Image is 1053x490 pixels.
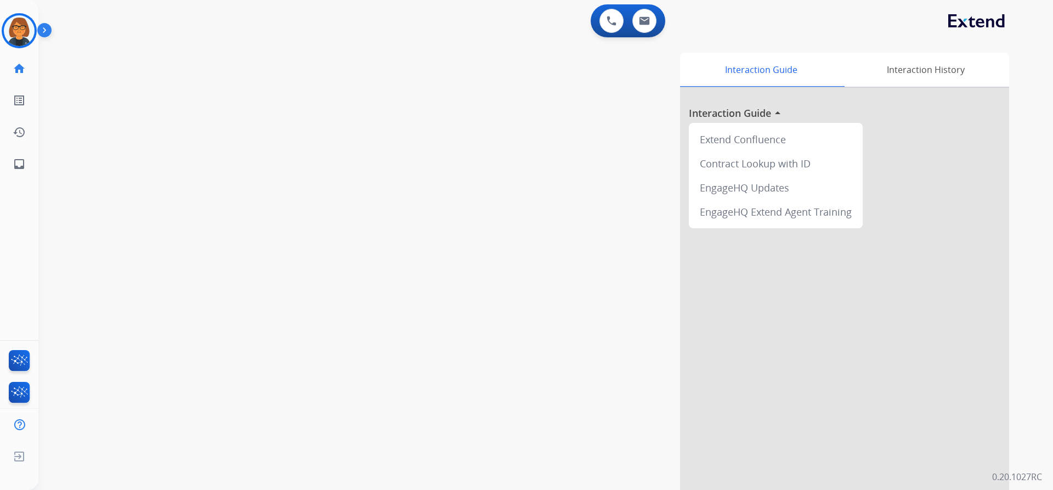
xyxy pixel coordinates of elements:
[680,53,842,87] div: Interaction Guide
[693,200,858,224] div: EngageHQ Extend Agent Training
[13,157,26,171] mat-icon: inbox
[992,470,1042,483] p: 0.20.1027RC
[693,127,858,151] div: Extend Confluence
[842,53,1009,87] div: Interaction History
[13,62,26,75] mat-icon: home
[13,126,26,139] mat-icon: history
[13,94,26,107] mat-icon: list_alt
[693,176,858,200] div: EngageHQ Updates
[4,15,35,46] img: avatar
[693,151,858,176] div: Contract Lookup with ID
